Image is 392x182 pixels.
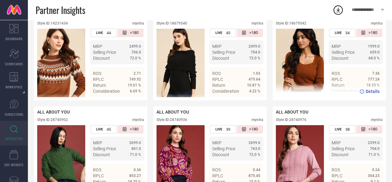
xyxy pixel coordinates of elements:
[370,50,380,54] span: 659.0
[93,152,110,157] span: Discount
[253,71,260,76] span: 1.03
[359,89,380,94] a: Details
[237,125,263,133] div: Number of days since the style was first listed on the platform
[93,83,106,88] span: Return
[212,50,235,55] span: Selling Price
[332,71,340,76] span: ROS
[96,31,103,35] span: LIVE
[129,174,141,178] span: 853.27
[368,127,377,132] span: >180
[368,141,380,145] span: 2399.0
[226,30,230,35] span: 45
[247,83,260,87] span: 10.87 %
[252,21,263,26] div: myntra
[212,56,229,61] span: Discount
[332,44,341,49] span: MRP
[93,77,104,82] span: RPLC
[93,146,116,151] span: Selling Price
[90,125,117,133] div: Number of days the style has been live on the platform
[117,29,143,37] div: Number of days since the style was first listed on the platform
[156,118,187,122] div: Style ID: 28740936
[5,136,23,141] span: INSPIRATION
[129,44,141,49] span: 2499.0
[5,112,24,117] span: SUGGESTIONS
[333,4,344,16] div: Open download list
[212,146,235,151] span: Selling Price
[368,30,377,35] span: >180
[332,167,340,172] span: ROS
[276,110,308,114] span: ALL ABOUT YOU
[210,125,236,133] div: Number of days the style has been live on the platform
[131,50,141,54] span: 706.0
[249,44,260,49] span: 2499.0
[93,56,110,61] span: Discount
[240,100,260,105] a: Details
[90,29,117,37] div: Number of days the style has been live on the platform
[156,29,205,97] div: Click to view image
[332,50,355,55] span: Selling Price
[332,140,341,145] span: MRP
[156,110,189,114] span: ALL ABOUT YOU
[368,44,380,49] span: 1999.0
[4,162,24,167] span: CDC INSIGHTS
[332,77,342,82] span: RPLC
[37,118,68,122] div: Style ID: 28740902
[212,71,221,76] span: ROS
[121,100,141,105] a: Details
[366,89,380,94] span: Details
[368,174,380,178] span: 304.23
[372,168,380,172] span: 0.24
[276,21,306,26] div: Style ID: 18679542
[130,127,139,132] span: >180
[93,89,120,94] span: Consideration
[129,77,141,82] span: 749.92
[345,30,350,35] span: 34
[128,83,141,87] span: 19.01 %
[93,173,104,178] span: RPLC
[93,50,116,55] span: Selling Price
[249,127,258,132] span: >180
[335,31,341,35] span: LIVE
[368,56,380,60] span: 68.0 %
[212,89,239,94] span: Consideration
[356,125,382,133] div: Number of days since the style was first listed on the platform
[212,152,229,157] span: Discount
[237,29,263,37] div: Number of days since the style was first listed on the platform
[212,83,225,88] span: Return
[226,127,230,132] span: 39
[251,50,260,54] span: 704.0
[96,127,103,131] span: LIVE
[253,168,260,172] span: 0.44
[335,127,341,131] span: LIVE
[371,118,383,122] div: myntra
[132,21,144,26] div: myntra
[246,100,260,105] span: Details
[93,167,101,172] span: ROS
[212,167,221,172] span: ROS
[93,71,101,76] span: ROS
[130,89,141,93] span: 6.69 %
[156,21,187,26] div: Style ID: 18679540
[329,125,355,133] div: Number of days the style has been live on the platform
[117,125,143,133] div: Number of days since the style was first listed on the platform
[332,173,342,178] span: RPLC
[212,77,223,82] span: RPLC
[215,31,222,35] span: LIVE
[6,85,23,89] span: WORKSPACE
[276,29,324,97] img: Style preview image
[132,118,144,122] div: myntra
[249,141,260,145] span: 2699.0
[36,4,85,16] span: Partner Insights
[93,44,102,49] span: MRP
[37,29,85,97] img: Style preview image
[37,21,68,26] div: Style ID: 14231434
[131,147,141,151] span: 801.0
[249,89,260,93] span: 4.22 %
[276,118,306,122] div: Style ID: 28740976
[212,44,222,49] span: MRP
[368,152,380,157] span: 71.0 %
[345,127,350,132] span: 38
[332,152,349,157] span: Discount
[332,146,355,151] span: Selling Price
[371,21,383,26] div: myntra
